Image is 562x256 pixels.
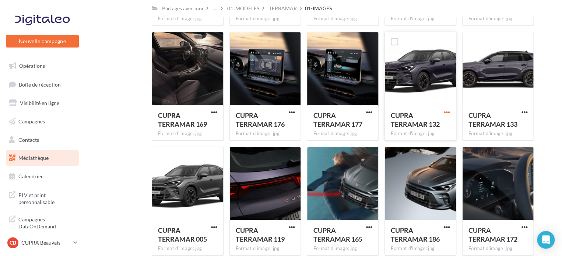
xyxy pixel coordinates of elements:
[158,15,217,22] div: Format d'image: jpg
[6,35,79,48] button: Nouvelle campagne
[20,100,59,106] span: Visibilité en ligne
[468,226,517,243] span: CUPRA TERRAMAR 172
[468,130,528,137] div: Format d'image: jpg
[4,132,80,148] a: Contacts
[4,169,80,184] a: Calendrier
[18,214,76,230] span: Campagnes DataOnDemand
[313,130,372,137] div: Format d'image: jpg
[468,111,517,128] span: CUPRA TERRAMAR 133
[468,245,528,252] div: Format d'image: jpg
[18,136,39,143] span: Contacts
[391,15,450,22] div: Format d'image: jpg
[18,155,49,161] span: Médiathèque
[21,239,70,246] p: CUPRA Beauvais
[162,5,203,12] div: Partagés avec moi
[227,5,259,12] div: 01_MODELES
[313,245,372,252] div: Format d'image: jpg
[313,111,362,128] span: CUPRA TERRAMAR 177
[158,130,217,137] div: Format d'image: jpg
[236,15,295,22] div: Format d'image: jpg
[269,5,297,12] div: TERRAMAR
[391,245,450,252] div: Format d'image: jpg
[19,81,61,87] span: Boîte de réception
[236,226,285,243] span: CUPRA TERRAMAR 119
[4,211,80,233] a: Campagnes DataOnDemand
[313,15,372,22] div: Format d'image: jpg
[4,150,80,166] a: Médiathèque
[236,245,295,252] div: Format d'image: jpg
[18,190,76,206] span: PLV et print personnalisable
[236,111,285,128] span: CUPRA TERRAMAR 176
[468,15,528,22] div: Format d'image: jpg
[305,5,332,12] div: 01-IMAGES
[211,3,218,14] div: ...
[18,118,45,125] span: Campagnes
[10,239,16,246] span: CB
[391,226,440,243] span: CUPRA TERRAMAR 186
[19,63,45,69] span: Opérations
[6,236,79,250] a: CB CUPRA Beauvais
[391,130,450,137] div: Format d'image: jpg
[4,114,80,129] a: Campagnes
[391,111,440,128] span: CUPRA TERRAMAR 132
[158,245,217,252] div: Format d'image: jpg
[4,95,80,111] a: Visibilité en ligne
[158,111,207,128] span: CUPRA TERRAMAR 169
[537,231,555,249] div: Open Intercom Messenger
[4,58,80,74] a: Opérations
[158,226,207,243] span: CUPRA TERRAMAR 005
[4,77,80,92] a: Boîte de réception
[236,130,295,137] div: Format d'image: jpg
[4,187,80,209] a: PLV et print personnalisable
[18,173,43,179] span: Calendrier
[313,226,362,243] span: CUPRA TERRAMAR 165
